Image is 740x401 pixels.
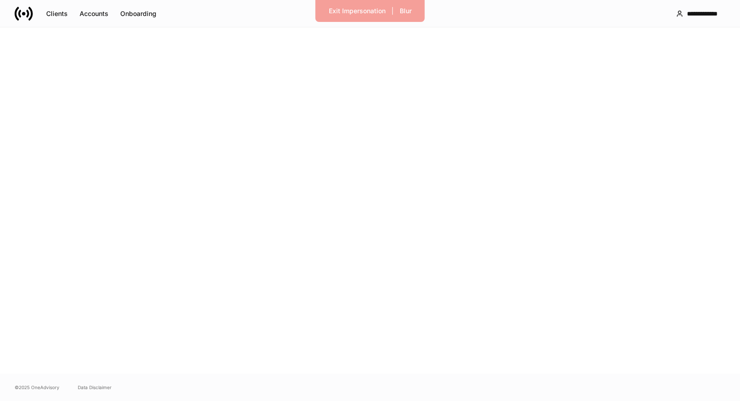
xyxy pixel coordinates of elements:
div: Exit Impersonation [329,6,386,16]
button: Onboarding [114,6,162,21]
button: Clients [40,6,74,21]
button: Exit Impersonation [323,4,391,18]
button: Accounts [74,6,114,21]
div: Clients [46,9,68,18]
div: Blur [400,6,412,16]
button: Blur [394,4,418,18]
a: Data Disclaimer [78,384,112,391]
div: Accounts [80,9,108,18]
div: Onboarding [120,9,156,18]
span: © 2025 OneAdvisory [15,384,59,391]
